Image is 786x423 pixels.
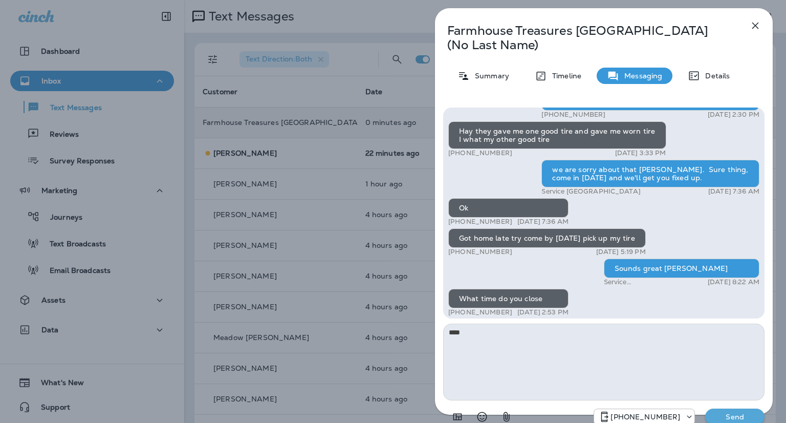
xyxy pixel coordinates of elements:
div: What time do you close [448,289,569,308]
p: Service [GEOGRAPHIC_DATA] [604,278,697,286]
div: Got home late try come by [DATE] pick up my tire [448,228,646,248]
div: Ok [448,198,569,218]
p: [DATE] 2:53 PM [517,308,569,316]
div: Sounds great [PERSON_NAME] [604,259,759,278]
p: Send [713,412,756,421]
div: we are sorry about that [PERSON_NAME]. Sure thing, come in [DATE] and we'll get you fixed up. [541,160,759,187]
p: [PHONE_NUMBER] [541,111,605,119]
div: Hay they gave me one good tire and gave me worn tire I what my other good tire [448,121,666,149]
p: Service [GEOGRAPHIC_DATA] [541,187,641,196]
p: [PHONE_NUMBER] [448,308,512,316]
p: [DATE] 8:22 AM [708,278,759,286]
p: Summary [470,72,509,80]
p: [PHONE_NUMBER] [448,248,512,256]
p: Details [700,72,730,80]
p: [DATE] 7:36 AM [708,187,759,196]
p: [DATE] 5:19 PM [596,248,646,256]
p: Timeline [547,72,581,80]
p: [PHONE_NUMBER] [448,218,512,226]
div: +1 (918) 203-8556 [594,411,694,423]
p: [DATE] 3:33 PM [615,149,666,157]
p: [DATE] 2:30 PM [708,111,759,119]
p: [DATE] 7:36 AM [517,218,569,226]
p: [PHONE_NUMBER] [448,149,512,157]
p: Farmhouse Treasures [GEOGRAPHIC_DATA] (No Last Name) [447,24,727,52]
p: Messaging [619,72,662,80]
p: [PHONE_NUMBER] [610,413,680,421]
